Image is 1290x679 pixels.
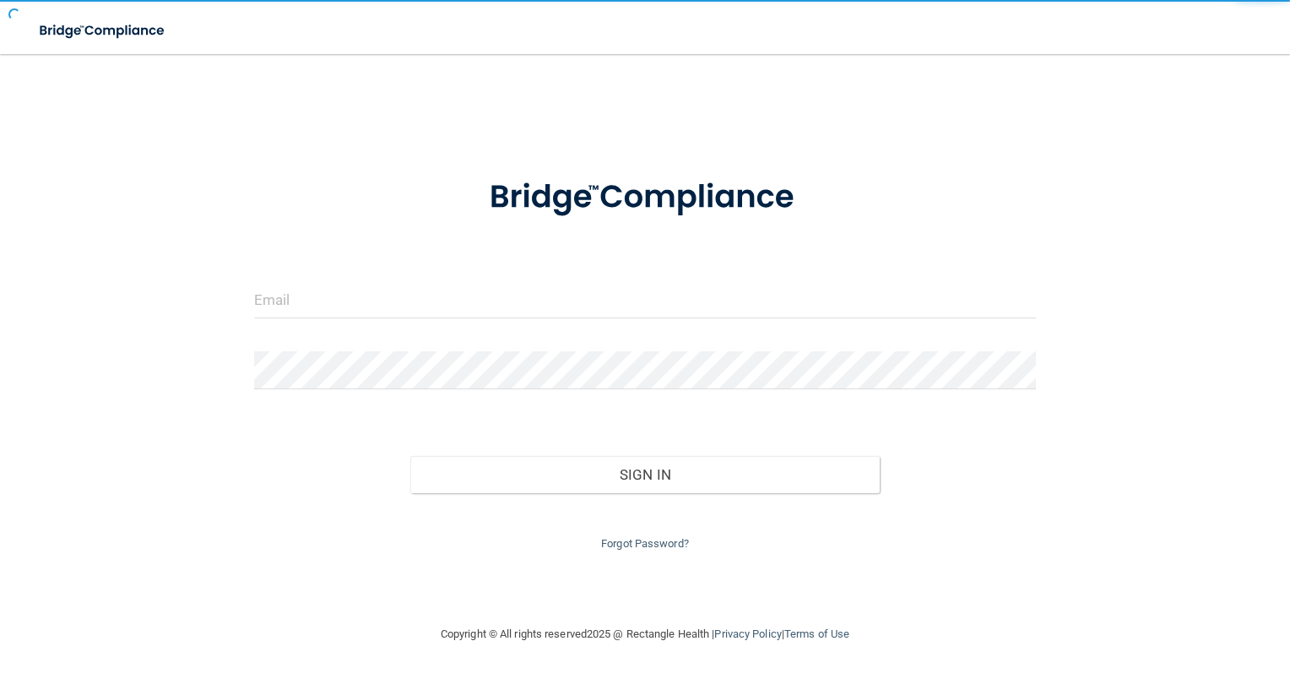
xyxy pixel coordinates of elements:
a: Terms of Use [784,627,849,640]
img: bridge_compliance_login_screen.278c3ca4.svg [25,14,181,48]
input: Email [254,280,1037,318]
a: Forgot Password? [601,537,689,550]
button: Sign In [410,456,880,493]
img: bridge_compliance_login_screen.278c3ca4.svg [456,155,834,240]
div: Copyright © All rights reserved 2025 @ Rectangle Health | | [337,607,953,661]
a: Privacy Policy [714,627,781,640]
